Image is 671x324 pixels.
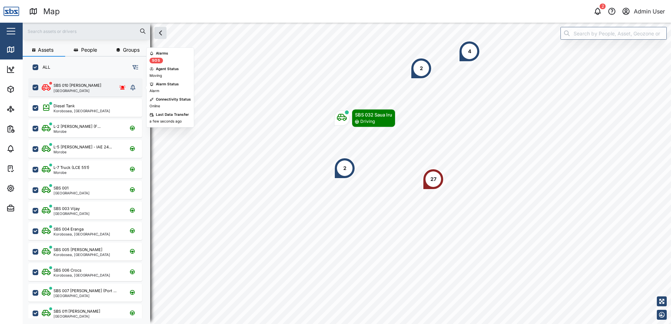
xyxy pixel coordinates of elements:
div: Last Data Transfer [156,112,189,118]
div: [GEOGRAPHIC_DATA] [53,314,100,318]
input: Search assets or drivers [27,26,146,36]
div: Sites [18,105,35,113]
div: Assets [18,85,40,93]
div: Connectivity Status [156,97,191,102]
div: 2 [600,4,606,9]
div: SBS 004 Eranga [53,226,84,232]
div: Map [43,5,60,18]
input: Search by People, Asset, Geozone or Place [560,27,667,40]
label: ALL [38,64,50,70]
div: Diesel Tank [53,103,75,109]
div: Map marker [411,58,432,79]
span: Groups [123,47,140,52]
div: 4 [468,47,471,55]
div: Admin User [634,7,665,16]
img: Main Logo [4,4,19,19]
div: grid [28,76,150,318]
div: SBS 032 Saua Iru [355,111,392,118]
div: Korobosea, [GEOGRAPHIC_DATA] [53,273,110,277]
div: 2 [420,64,423,72]
div: Map marker [334,158,355,179]
div: Admin [18,204,39,212]
span: People [81,47,97,52]
div: Tasks [18,165,38,172]
div: [GEOGRAPHIC_DATA] [53,294,117,297]
div: SBS 001 [53,185,68,191]
div: SBS 005 [PERSON_NAME] [53,247,102,253]
div: L-5 [PERSON_NAME] - IAE 24... [53,144,112,150]
div: 27 [430,175,436,183]
div: Morobe [53,150,112,154]
div: Dashboard [18,66,50,73]
div: [GEOGRAPHIC_DATA] [53,89,101,92]
div: Alarm [150,88,159,94]
div: 2 [343,164,346,172]
div: SBS 010 [PERSON_NAME] [53,83,101,89]
div: L-2 [PERSON_NAME] (F... [53,124,101,130]
div: Korobosea, [GEOGRAPHIC_DATA] [53,109,110,113]
button: Admin User [621,6,665,16]
div: SOS [152,58,160,63]
div: Map marker [423,169,444,190]
div: Map marker [459,41,480,62]
div: Online [150,103,160,109]
div: L-7 Truck (LCE 551) [53,165,89,171]
div: Map [18,46,34,53]
div: Moving [150,73,162,79]
div: Morobe [53,130,101,133]
div: SBS 003 Vijay [53,206,80,212]
div: Alarms [156,51,168,56]
div: Morobe [53,171,89,174]
div: Alarms [18,145,40,153]
div: Korobosea, [GEOGRAPHIC_DATA] [53,232,110,236]
div: SBS 006 Crocs [53,267,81,273]
div: [GEOGRAPHIC_DATA] [53,191,90,195]
div: a few seconds ago [150,119,182,124]
div: Settings [18,184,44,192]
div: SBS 007 [PERSON_NAME] (Port ... [53,288,117,294]
div: [GEOGRAPHIC_DATA] [53,212,90,215]
div: Map marker [334,109,395,127]
div: Reports [18,125,43,133]
div: Driving [360,118,375,125]
div: Agent Status [156,66,179,72]
canvas: Map [23,23,671,324]
div: Alarm Status [156,81,179,87]
div: SBS 011 [PERSON_NAME] [53,308,100,314]
span: Assets [38,47,53,52]
div: Korobosea, [GEOGRAPHIC_DATA] [53,253,110,256]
